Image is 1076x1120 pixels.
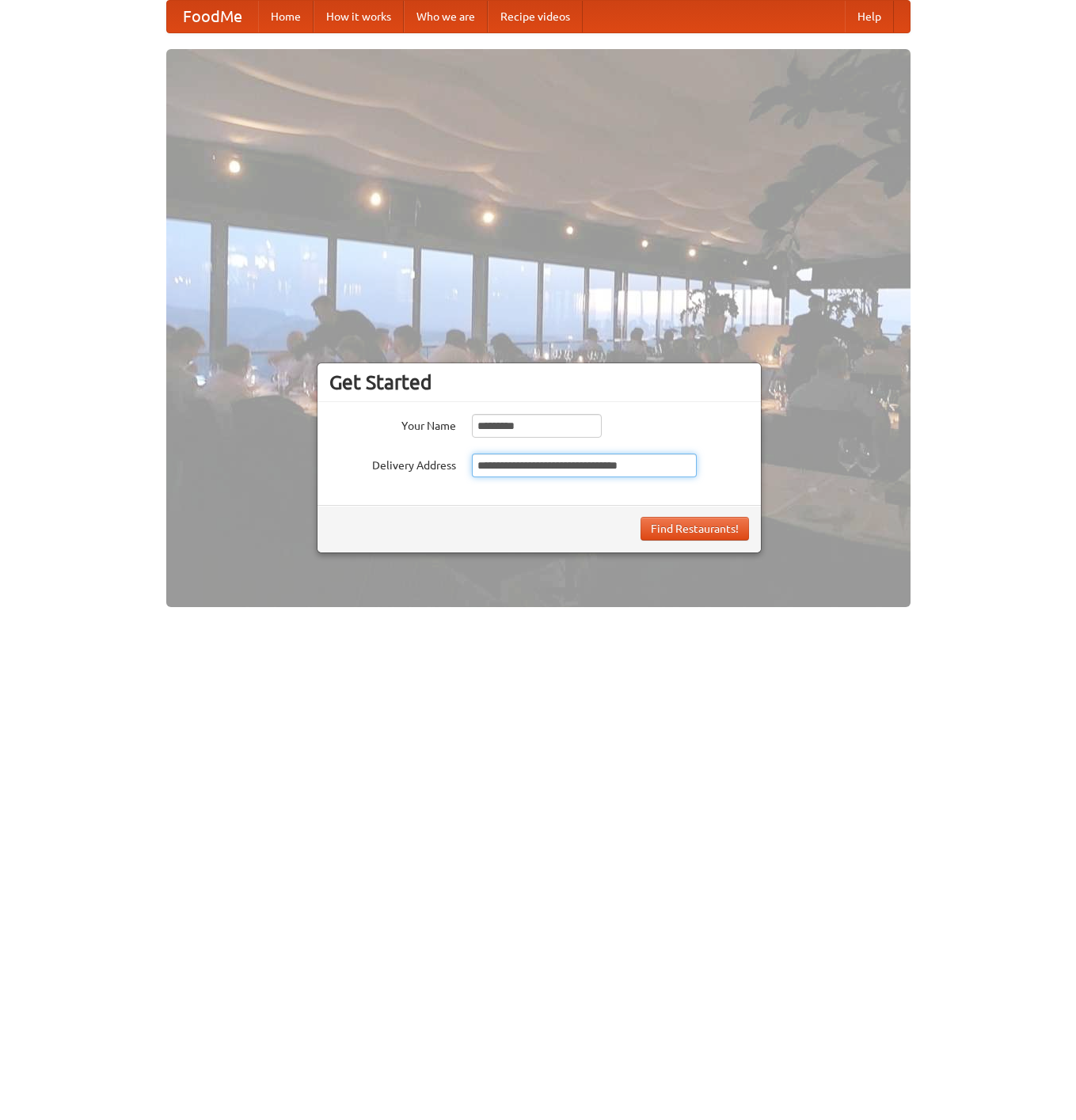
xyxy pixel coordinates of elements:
button: Find Restaurants! [641,517,749,541]
a: Recipe videos [488,1,583,32]
a: Help [845,1,894,32]
label: Delivery Address [329,454,456,473]
a: How it works [314,1,404,32]
a: FoodMe [167,1,258,32]
label: Your Name [329,414,456,434]
h3: Get Started [329,370,749,394]
a: Who we are [404,1,488,32]
a: Home [258,1,314,32]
